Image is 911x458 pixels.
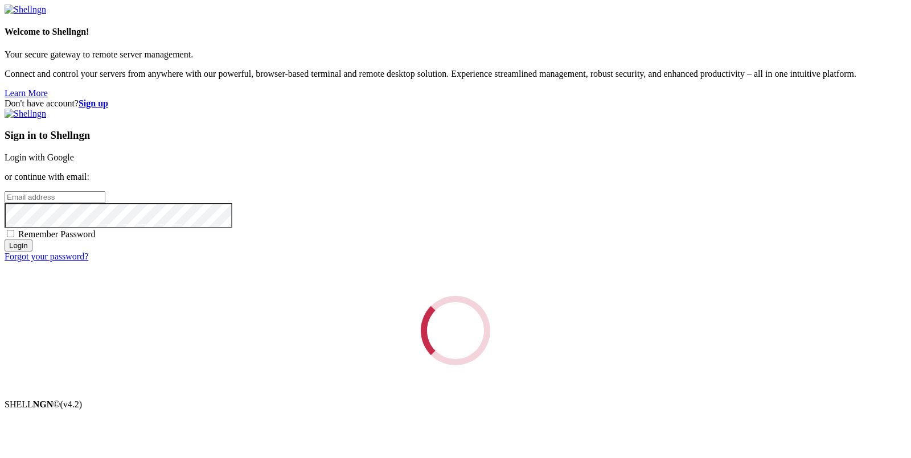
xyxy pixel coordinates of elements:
a: Learn More [5,88,48,98]
div: Don't have account? [5,98,906,109]
span: Remember Password [18,229,96,239]
b: NGN [33,399,54,409]
input: Email address [5,191,105,203]
h4: Welcome to Shellngn! [5,27,906,37]
p: or continue with email: [5,172,906,182]
a: Sign up [79,98,108,108]
span: SHELL © [5,399,82,409]
span: 4.2.0 [60,399,83,409]
a: Login with Google [5,152,74,162]
img: Shellngn [5,109,46,119]
h3: Sign in to Shellngn [5,129,906,142]
a: Forgot your password? [5,251,88,261]
input: Remember Password [7,230,14,237]
input: Login [5,240,32,251]
p: Connect and control your servers from anywhere with our powerful, browser-based terminal and remo... [5,69,906,79]
img: Shellngn [5,5,46,15]
p: Your secure gateway to remote server management. [5,49,906,60]
div: Loading... [417,292,493,368]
